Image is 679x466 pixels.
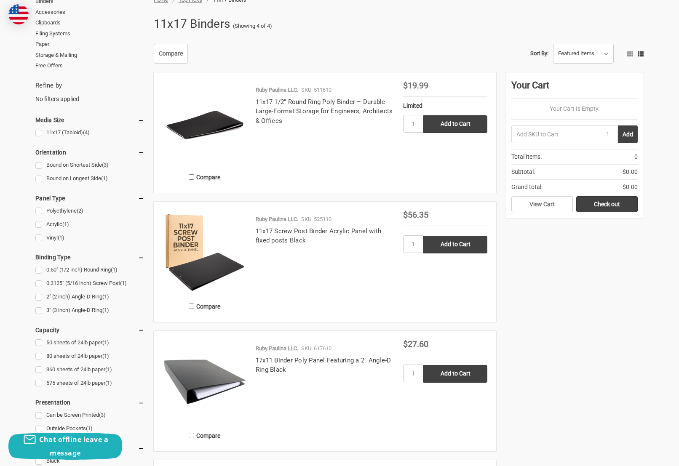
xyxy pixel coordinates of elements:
span: (4) [83,129,90,136]
span: (2) [77,208,83,214]
span: $27.60 [403,339,428,349]
h5: Panel Type [35,193,144,203]
a: Filing Systems [35,28,144,39]
a: 11x17 1/2" Round Ring Poly Binder – Durable Large-Format Storage for Engineers, Architects & Offices [256,98,393,125]
span: (1) [86,425,93,431]
span: Total Items: [511,152,542,161]
a: Acrylic [35,219,144,230]
a: 0.50" (1/2 inch) Round Ring [35,264,144,276]
div: Your Cart [511,78,638,99]
a: 575 sheets of 24lb paper [35,378,144,389]
p: SKU: 525110 [301,215,331,224]
span: (3) [99,412,106,418]
a: Outside Pockets [35,423,144,434]
button: Chat offline leave a message [8,433,122,460]
span: (Showing 4 of 4) [233,22,272,30]
p: Ruby Paulina LLC. [256,215,298,224]
label: Compare [163,299,247,313]
span: $56.35 [403,210,428,220]
p: Ruby Paulina LLC. [256,86,298,94]
a: Compare [154,44,188,64]
a: 80 sheets of 24lb paper [35,351,144,362]
span: $0.00 [623,168,638,176]
a: 17x11 Binder Poly Panel Featuring a 2" Angle-D Ring Black [256,357,391,374]
span: (1) [102,353,109,359]
span: 0 [634,152,638,161]
input: Add SKU to Cart [511,125,598,143]
span: (1) [102,307,109,313]
span: (1) [120,280,127,286]
p: Ruby Paulina LLC. [256,344,298,353]
span: $19.99 [403,80,428,91]
h5: Orientation [35,147,144,157]
a: 0.3125" (5/16 inch) Screw Post [35,278,144,289]
p: Your Cart Is Empty. [511,104,638,113]
span: (1) [111,266,118,273]
button: Add [618,125,638,143]
label: Compare [163,429,247,442]
span: (1) [58,234,64,241]
span: $0.00 [623,183,638,192]
span: Grand total: [511,183,543,192]
input: Compare [189,304,194,309]
a: 2" (2 inch) Angle-D Ring [35,291,144,303]
h5: Capacity [35,325,144,335]
span: (3) [102,162,109,168]
a: 11x17 Screw Post Binder Acrylic Panel with fixed posts Black [256,227,382,245]
p: SKU: 511610 [301,86,331,94]
a: Clipboards [35,17,144,28]
span: Subtotal: [511,168,535,176]
div: Limited [403,101,487,110]
input: Compare [189,174,194,180]
input: Add to Cart [423,365,487,383]
h5: Refine by [35,81,144,91]
span: (1) [102,293,109,300]
a: Paper [35,39,144,50]
a: 11x17 (Tabloid) [35,127,144,138]
h5: Presentation [35,397,144,407]
a: Bound on Shortest Side [35,160,144,171]
span: (1) [105,380,112,386]
span: (1) [105,366,112,373]
img: duty and tax information for United States [8,4,29,24]
a: Vinyl [35,232,144,244]
a: Check out [576,196,638,212]
input: Compare [189,433,194,438]
input: Add to Cart [423,236,487,253]
a: 50 sheets of 24lb paper [35,337,144,349]
a: Polyethylene [35,205,144,217]
a: 3" (3 inch) Angle-D Ring [35,305,144,316]
a: Storage & Mailing [35,50,144,61]
label: Sort By: [530,47,548,60]
span: Chat offline leave a message [39,435,108,458]
img: 11x17 Screw Post Binder Acrylic Panel with fixed posts Black [163,210,247,295]
p: SKU: 617610 [301,344,331,353]
a: Can be Screen Printed [35,410,144,421]
img: 11x17 1/2" Round Ring Poly Binder – Durable Large-Format Storage for Engineers, Architects & Offices [163,81,247,165]
input: Add to Cart [423,115,487,133]
div: No filters applied [35,81,144,104]
a: Accessories [35,7,144,18]
a: Bound on Longest Side [35,173,144,184]
span: (1) [62,221,69,227]
a: View Cart [511,196,573,212]
h1: 11x17 Binders [154,13,230,35]
span: (1) [102,339,109,346]
a: 360 sheets of 24lb paper [35,364,144,375]
img: 17x11 Binder Poly Panel Featuring a 2" Angle-D Ring Black [163,340,247,424]
h5: Binding Type [35,252,144,262]
a: Free Offers [35,60,144,71]
span: (1) [101,175,108,181]
label: Compare [163,170,247,184]
h5: Media Size [35,115,144,125]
